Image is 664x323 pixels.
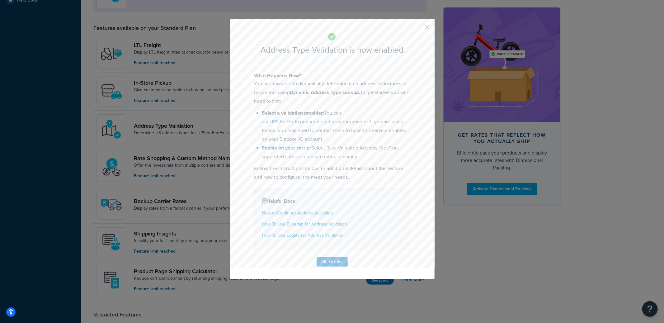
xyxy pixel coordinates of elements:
[262,144,312,151] a: Enable on your carrier
[254,72,410,79] h4: What Happens Now?
[262,109,324,116] b: Select a validation provider:
[262,197,402,205] h4: Helpful Docs
[290,89,360,96] b: Dynamic Address Type Lookup.
[270,118,279,125] a: UPS
[254,45,410,55] h2: Address Type Validation is now enabled
[254,164,410,182] p: Follow the instructions below for additional details about this feature and how to configure it t...
[318,118,333,125] a: Loqate
[317,257,348,267] button: Ok, Thanks!
[262,232,344,239] a: How To Use Loqate for Address Validation
[262,221,347,227] a: How To Use Experian for Address Validation
[254,79,410,106] p: You are now able to dynamically determine if an address is business or residential using To get s...
[295,118,314,125] a: Experian
[280,118,294,125] a: FedEx
[262,109,410,144] li: You can use , , or as your provider. If you are using FedEx, you may need to contact them to have...
[262,210,333,216] a: How to Configure Address Validation
[262,144,410,161] li: Select “Use Validated Address Type” on supported carriers to ensure rating accuracy.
